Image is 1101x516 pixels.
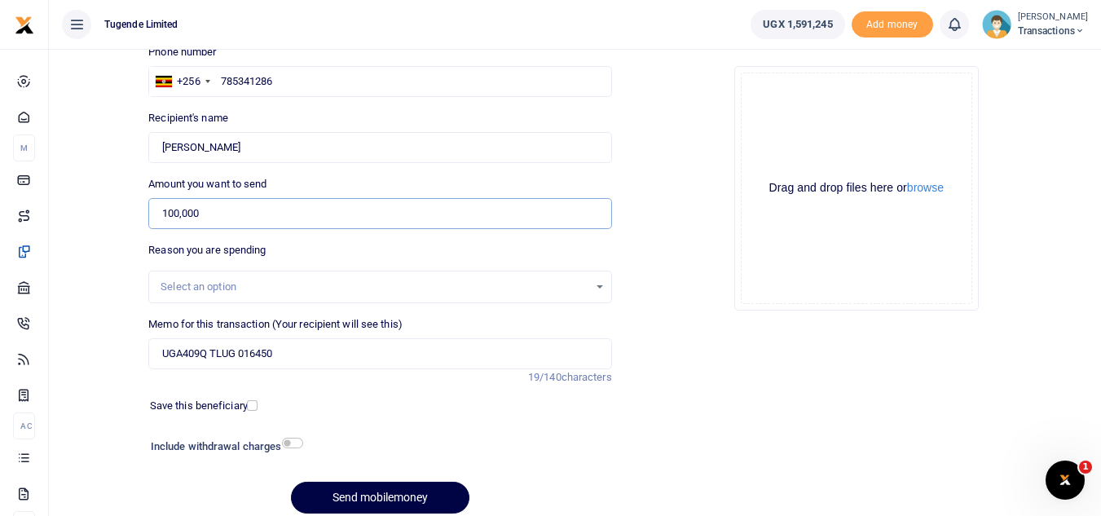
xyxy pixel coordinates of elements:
span: UGX 1,591,245 [763,16,832,33]
a: logo-small logo-large logo-large [15,18,34,30]
iframe: Intercom live chat [1046,461,1085,500]
span: Tugende Limited [98,17,185,32]
input: Enter phone number [148,66,611,97]
label: Recipient's name [148,110,228,126]
input: UGX [148,198,611,229]
a: Add money [852,17,933,29]
img: logo-small [15,15,34,35]
li: M [13,135,35,161]
label: Amount you want to send [148,176,266,192]
input: Loading name... [148,132,611,163]
div: File Uploader [734,66,979,311]
label: Reason you are spending [148,242,266,258]
span: characters [562,371,612,383]
span: 1 [1079,461,1092,474]
li: Toup your wallet [852,11,933,38]
button: browse [907,182,944,193]
a: profile-user [PERSON_NAME] Transactions [982,10,1088,39]
img: profile-user [982,10,1011,39]
label: Save this beneficiary [150,398,248,414]
div: Uganda: +256 [149,67,214,96]
input: Enter extra information [148,338,611,369]
a: UGX 1,591,245 [751,10,844,39]
div: Drag and drop files here or [742,180,971,196]
button: Send mobilemoney [291,482,469,514]
span: Transactions [1018,24,1088,38]
label: Memo for this transaction (Your recipient will see this) [148,316,403,333]
li: Ac [13,412,35,439]
label: Phone number [148,44,216,60]
span: 19/140 [528,371,562,383]
h6: Include withdrawal charges [151,440,296,453]
div: +256 [177,73,200,90]
li: Wallet ballance [744,10,851,39]
div: Select an option [161,279,588,295]
span: Add money [852,11,933,38]
small: [PERSON_NAME] [1018,11,1088,24]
